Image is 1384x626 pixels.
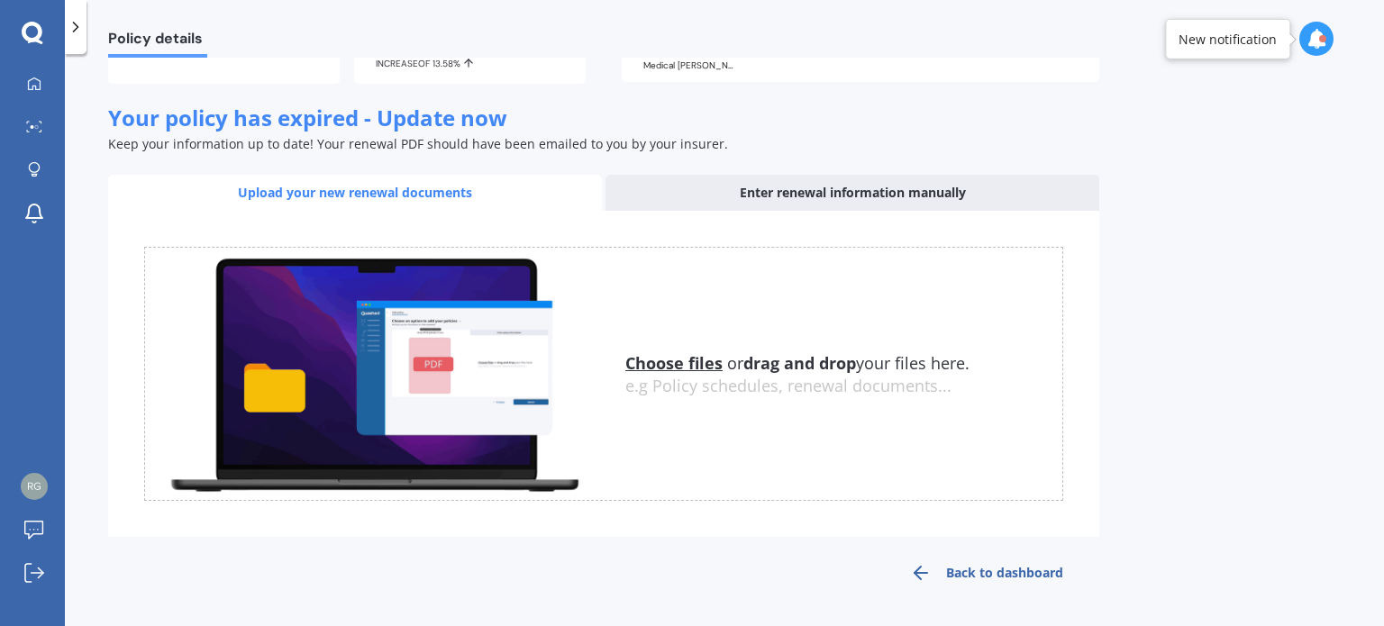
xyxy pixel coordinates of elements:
[108,30,207,54] span: Policy details
[625,352,970,374] span: or your files here.
[108,103,507,132] span: Your policy has expired - Update now
[625,352,723,374] u: Choose files
[1179,30,1277,48] div: New notification
[21,473,48,500] img: 5644d5986bd0b2fb80f0ff3f04553603
[432,58,460,69] span: 13.58%
[625,377,1062,396] div: e.g Policy schedules, renewal documents...
[108,175,602,211] div: Upload your new renewal documents
[376,58,432,69] span: INCREASE OF
[145,248,604,501] img: upload.de96410c8ce839c3fdd5.gif
[874,551,1099,594] a: Back to dashboard
[743,352,856,374] b: drag and drop
[108,135,728,152] span: Keep your information up to date! Your renewal PDF should have been emailed to you by your insurer.
[643,61,733,70] div: Medical Lidy Southern Cross.pdf
[605,175,1099,211] div: Enter renewal information manually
